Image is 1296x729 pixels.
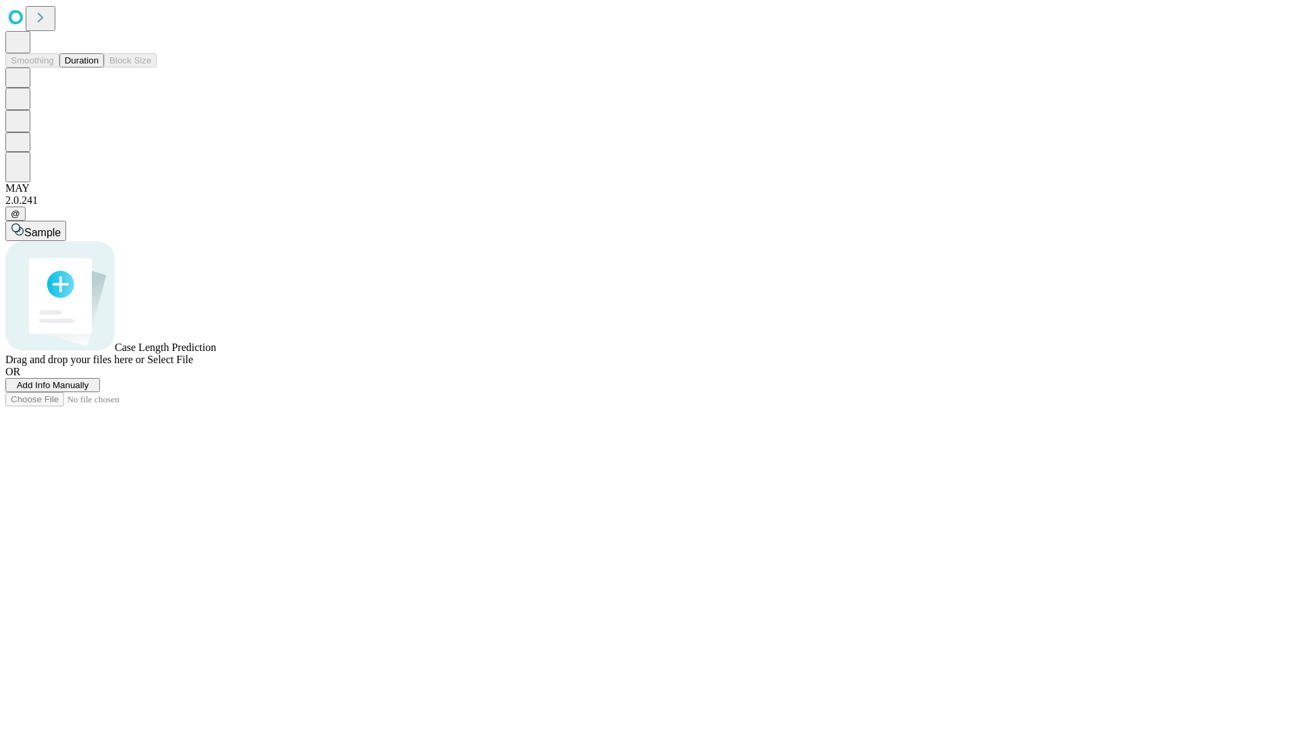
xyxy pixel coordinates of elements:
[5,366,20,377] span: OR
[5,207,26,221] button: @
[24,227,61,238] span: Sample
[59,53,104,67] button: Duration
[5,194,1291,207] div: 2.0.241
[5,221,66,241] button: Sample
[5,354,144,365] span: Drag and drop your files here or
[17,380,89,390] span: Add Info Manually
[5,378,100,392] button: Add Info Manually
[115,342,216,353] span: Case Length Prediction
[11,209,20,219] span: @
[5,182,1291,194] div: MAY
[104,53,157,67] button: Block Size
[147,354,193,365] span: Select File
[5,53,59,67] button: Smoothing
